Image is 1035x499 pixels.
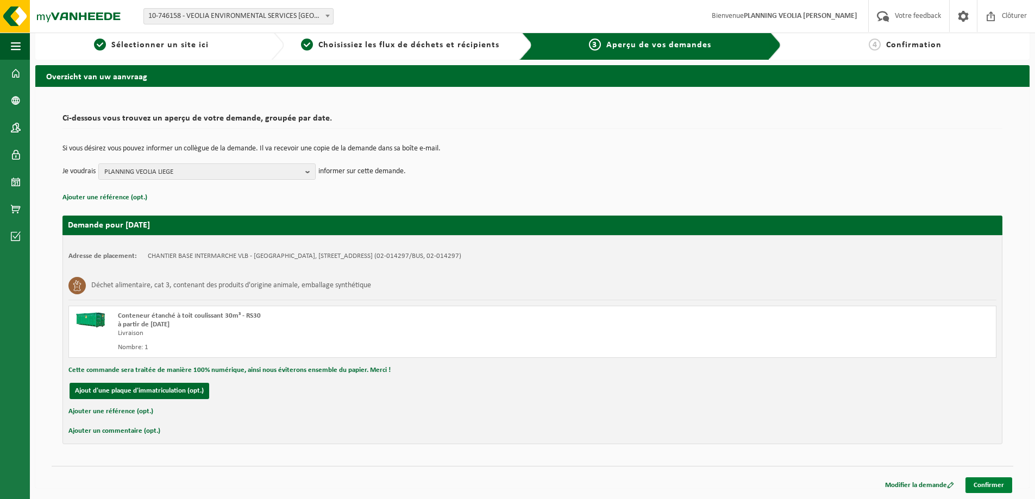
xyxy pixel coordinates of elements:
[148,252,461,261] td: CHANTIER BASE INTERMARCHE VLB - [GEOGRAPHIC_DATA], [STREET_ADDRESS] (02-014297/BUS, 02-014297)
[68,424,160,438] button: Ajouter un commentaire (opt.)
[589,39,601,50] span: 3
[118,343,576,352] div: Nombre: 1
[318,41,499,49] span: Choisissiez les flux de déchets et récipients
[70,383,209,399] button: Ajout d'une plaque d'immatriculation (opt.)
[144,9,333,24] span: 10-746158 - VEOLIA ENVIRONMENTAL SERVICES WALLONIE - GRÂCE-HOLLOGNE
[886,41,942,49] span: Confirmation
[869,39,881,50] span: 4
[94,39,106,50] span: 1
[98,163,316,180] button: PLANNING VEOLIA LIEGE
[118,321,170,328] strong: à partir de [DATE]
[41,39,262,52] a: 1Sélectionner un site ici
[68,221,150,230] strong: Demande pour [DATE]
[143,8,334,24] span: 10-746158 - VEOLIA ENVIRONMENTAL SERVICES WALLONIE - GRÂCE-HOLLOGNE
[118,312,261,319] span: Conteneur étanché à toit coulissant 30m³ - RS30
[318,163,406,180] p: informer sur cette demande.
[62,191,147,205] button: Ajouter une référence (opt.)
[62,114,1002,129] h2: Ci-dessous vous trouvez un aperçu de votre demande, groupée par date.
[965,477,1012,493] a: Confirmer
[62,163,96,180] p: Je voudrais
[301,39,313,50] span: 2
[35,65,1030,86] h2: Overzicht van uw aanvraag
[68,363,391,377] button: Cette commande sera traitée de manière 100% numérique, ainsi nous éviterons ensemble du papier. M...
[111,41,209,49] span: Sélectionner un site ici
[68,405,153,419] button: Ajouter une référence (opt.)
[744,12,857,20] strong: PLANNING VEOLIA [PERSON_NAME]
[606,41,711,49] span: Aperçu de vos demandes
[91,277,371,294] h3: Déchet alimentaire, cat 3, contenant des produits d'origine animale, emballage synthétique
[877,477,962,493] a: Modifier la demande
[62,145,1002,153] p: Si vous désirez vous pouvez informer un collègue de la demande. Il va recevoir une copie de la de...
[118,329,576,338] div: Livraison
[74,312,107,328] img: HK-RS-30-GN-00.png
[104,164,301,180] span: PLANNING VEOLIA LIEGE
[290,39,511,52] a: 2Choisissiez les flux de déchets et récipients
[68,252,137,260] strong: Adresse de placement:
